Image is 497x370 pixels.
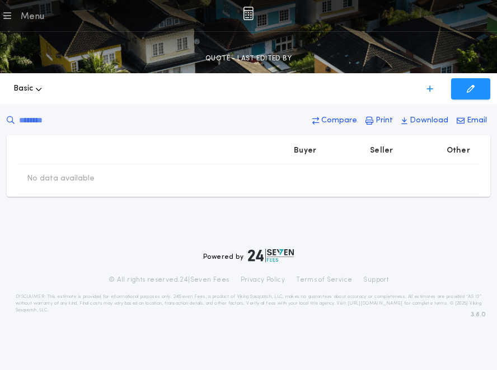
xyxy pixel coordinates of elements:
p: © All rights reserved. 24|Seven Fees [109,276,229,284]
p: Download [410,115,448,126]
img: img [243,7,254,20]
p: DISCLAIMER: This estimate is provided for informational purposes only. 24|Seven Fees, a product o... [16,293,481,314]
p: QUOTE - LAST EDITED BY [205,53,292,64]
button: Compare [309,111,360,131]
a: Support [363,276,388,284]
p: Print [376,115,393,126]
div: Powered by [203,249,294,262]
p: Buyer [294,145,316,156]
p: Email [467,115,487,126]
td: No data available [18,164,104,193]
button: Basic [13,71,42,107]
div: Menu [20,10,44,23]
a: [URL][DOMAIN_NAME] [348,301,403,306]
span: Basic [13,83,33,94]
a: Terms of Service [296,276,352,284]
p: Seller [370,145,393,156]
a: Privacy Policy [241,276,285,284]
p: Compare [321,115,357,126]
button: Download [398,111,452,131]
span: 3.8.0 [471,310,486,320]
p: Other [447,145,470,156]
button: Email [453,111,490,131]
button: Print [362,111,396,131]
img: logo [248,249,294,262]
